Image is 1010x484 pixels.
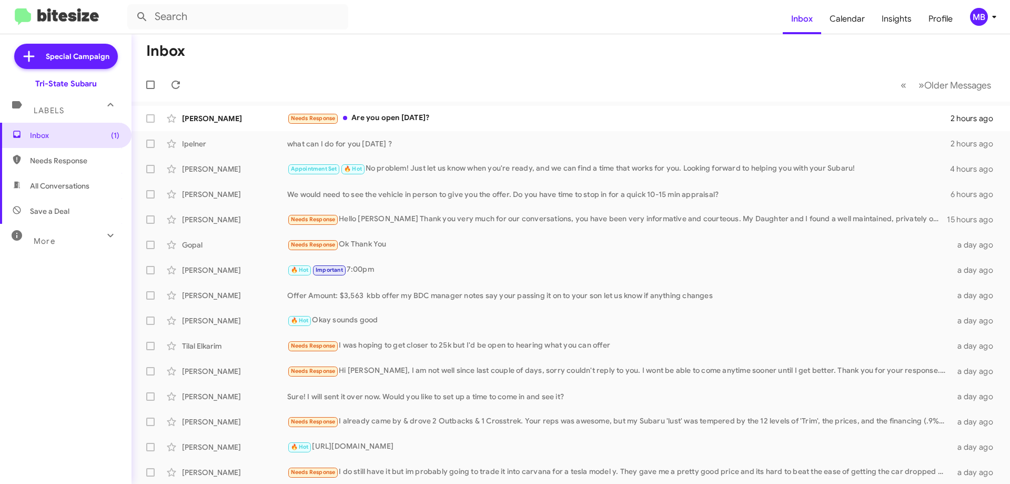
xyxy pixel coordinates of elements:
[316,266,343,273] span: Important
[947,214,1002,225] div: 15 hours ago
[182,341,287,351] div: Tilal Elkarim
[344,165,362,172] span: 🔥 Hot
[951,315,1002,326] div: a day ago
[918,78,924,92] span: »
[901,78,906,92] span: «
[951,113,1002,124] div: 2 hours ago
[951,417,1002,427] div: a day ago
[291,317,309,324] span: 🔥 Hot
[951,341,1002,351] div: a day ago
[146,43,185,60] h1: Inbox
[30,206,69,216] span: Save a Deal
[287,112,951,124] div: Are you open [DATE]?
[287,314,951,327] div: Okay sounds good
[873,4,920,34] a: Insights
[970,8,988,26] div: MB
[182,240,287,250] div: Gopal
[291,165,337,172] span: Appointment Set
[182,139,287,149] div: Ipelner
[287,466,951,478] div: I do still have it but im probably going to trade it into carvana for a tesla model y. They gave ...
[127,4,348,29] input: Search
[287,264,951,276] div: 7:00pm
[182,214,287,225] div: [PERSON_NAME]
[291,342,336,349] span: Needs Response
[894,74,913,96] button: Previous
[182,315,287,326] div: [PERSON_NAME]
[182,442,287,452] div: [PERSON_NAME]
[951,467,1002,478] div: a day ago
[46,51,109,62] span: Special Campaign
[951,139,1002,149] div: 2 hours ago
[30,155,119,166] span: Needs Response
[34,236,55,246] span: More
[951,290,1002,301] div: a day ago
[783,4,821,34] a: Inbox
[920,4,961,34] a: Profile
[182,467,287,478] div: [PERSON_NAME]
[182,391,287,402] div: [PERSON_NAME]
[951,366,1002,377] div: a day ago
[287,391,951,402] div: Sure! I will sent it over now. Would you like to set up a time to come in and see it?
[287,290,951,301] div: Offer Amount: $3,563 kbb offer my BDC manager notes say your passing it on to your son let us kno...
[951,265,1002,275] div: a day ago
[14,44,118,69] a: Special Campaign
[291,115,336,122] span: Needs Response
[111,130,119,141] span: (1)
[291,241,336,248] span: Needs Response
[182,189,287,200] div: [PERSON_NAME]
[291,418,336,425] span: Needs Response
[951,189,1002,200] div: 6 hours ago
[34,106,64,115] span: Labels
[291,368,336,374] span: Needs Response
[287,365,951,377] div: Hi [PERSON_NAME], I am not well since last couple of days, sorry couldn't reply to you. I wont be...
[821,4,873,34] a: Calendar
[287,416,951,428] div: I already came by & drove 2 Outbacks & 1 Crosstrek. Your reps was awesome, but my Subaru 'lust' w...
[182,164,287,174] div: [PERSON_NAME]
[35,78,97,89] div: Tri-State Subaru
[182,417,287,427] div: [PERSON_NAME]
[291,469,336,476] span: Needs Response
[287,340,951,352] div: I was hoping to get closer to 25k but I'd be open to hearing what you can offer
[182,366,287,377] div: [PERSON_NAME]
[287,239,951,251] div: Ok Thank You
[951,442,1002,452] div: a day ago
[950,164,1002,174] div: 4 hours ago
[961,8,998,26] button: MB
[912,74,997,96] button: Next
[924,80,991,91] span: Older Messages
[287,441,951,453] div: [URL][DOMAIN_NAME]
[951,391,1002,402] div: a day ago
[291,266,309,273] span: 🔥 Hot
[287,189,951,200] div: We would need to see the vehicle in person to give you the offer. Do you have time to stop in for...
[182,265,287,275] div: [PERSON_NAME]
[287,139,951,149] div: what can I do for you [DATE] ?
[287,213,947,225] div: Hello [PERSON_NAME] Thank you very much for our conversations, you have been very informative and...
[291,443,309,450] span: 🔥 Hot
[30,130,119,141] span: Inbox
[182,113,287,124] div: [PERSON_NAME]
[951,240,1002,250] div: a day ago
[291,216,336,223] span: Needs Response
[895,74,997,96] nav: Page navigation example
[287,163,950,175] div: No problem! Just let us know when you're ready, and we can find a time that works for you. Lookin...
[182,290,287,301] div: [PERSON_NAME]
[30,181,89,191] span: All Conversations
